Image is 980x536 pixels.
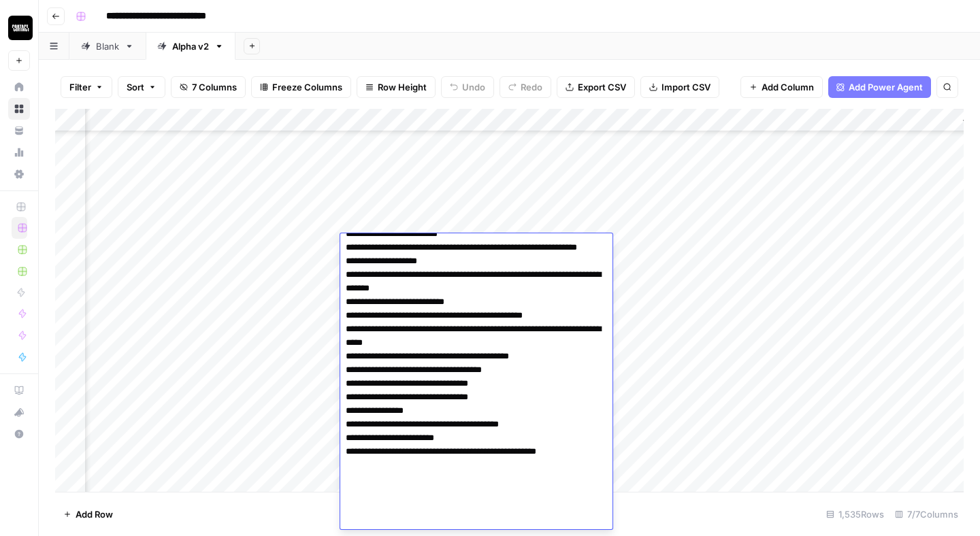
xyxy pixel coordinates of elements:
span: Export CSV [578,80,626,94]
button: What's new? [8,401,30,423]
button: Add Column [740,76,823,98]
span: 7 Columns [192,80,237,94]
button: Import CSV [640,76,719,98]
a: Browse [8,98,30,120]
button: Workspace: Contact Studios [8,11,30,45]
button: Redo [500,76,551,98]
div: 1,535 Rows [821,503,889,525]
span: Filter [69,80,91,94]
span: Row Height [378,80,427,94]
span: Add Column [762,80,814,94]
span: Add Power Agent [849,80,923,94]
button: Sort [118,76,165,98]
span: Redo [521,80,542,94]
button: Freeze Columns [251,76,351,98]
a: AirOps Academy [8,380,30,401]
span: Sort [127,80,144,94]
button: Row Height [357,76,436,98]
div: Blank [96,39,119,53]
span: Undo [462,80,485,94]
a: Blank [69,33,146,60]
div: What's new? [9,402,29,422]
span: Import CSV [661,80,710,94]
a: Your Data [8,120,30,141]
span: Freeze Columns [272,80,342,94]
a: Alpha v2 [146,33,235,60]
button: Export CSV [557,76,635,98]
a: Usage [8,141,30,163]
button: Filter [61,76,112,98]
img: Contact Studios Logo [8,16,33,40]
button: Add Power Agent [828,76,931,98]
button: 7 Columns [171,76,246,98]
button: Add Row [55,503,121,525]
div: 7/7 Columns [889,503,964,525]
button: Undo [441,76,494,98]
span: Add Row [76,507,113,521]
a: Settings [8,163,30,185]
button: Help + Support [8,423,30,445]
div: Alpha v2 [172,39,209,53]
a: Home [8,76,30,98]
